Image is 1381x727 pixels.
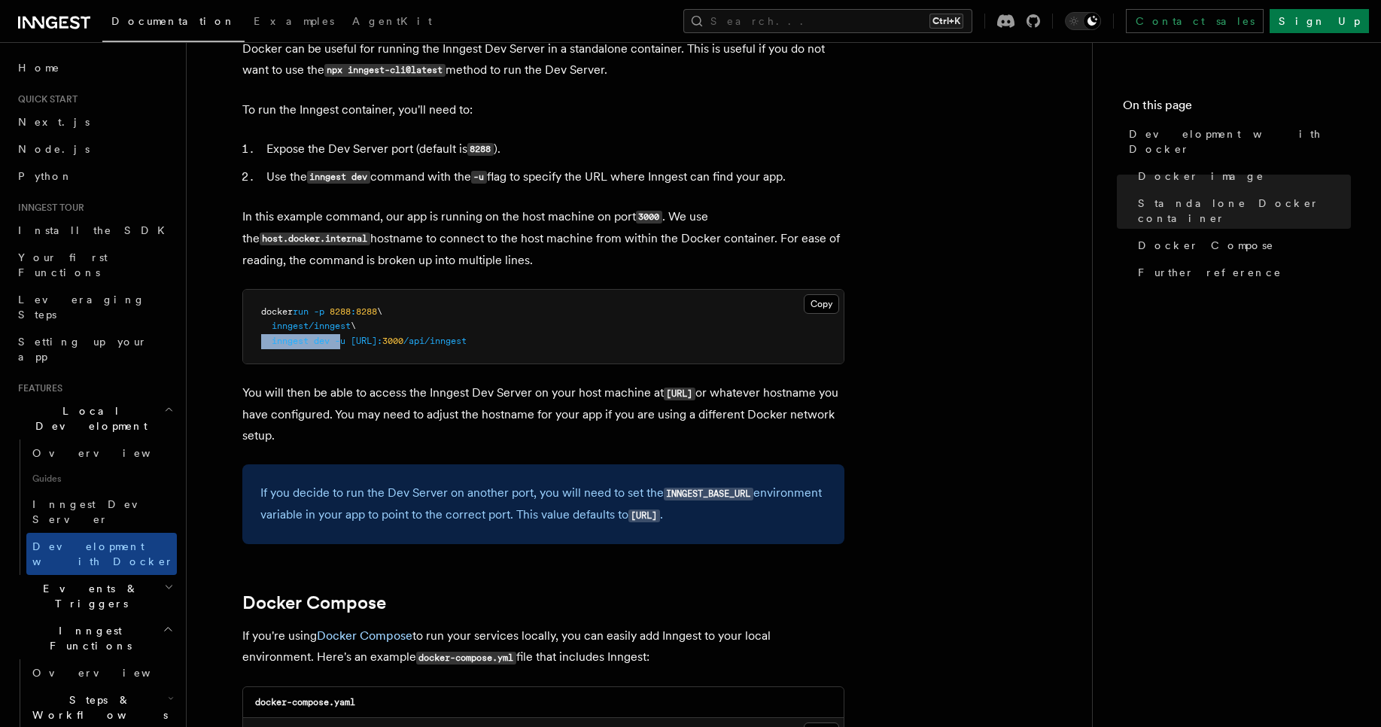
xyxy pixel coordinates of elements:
[12,617,177,659] button: Inngest Functions
[1126,9,1264,33] a: Contact sales
[26,659,177,686] a: Overview
[262,166,844,188] li: Use the command with the flag to specify the URL where Inngest can find your app.
[32,667,187,679] span: Overview
[403,336,467,346] span: /api/inngest
[12,328,177,370] a: Setting up your app
[12,108,177,135] a: Next.js
[12,403,164,433] span: Local Development
[352,15,432,27] span: AgentKit
[32,498,161,525] span: Inngest Dev Server
[26,533,177,575] a: Development with Docker
[382,336,403,346] span: 3000
[929,14,963,29] kbd: Ctrl+K
[242,625,844,668] p: If you're using to run your services locally, you can easily add Inngest to your local environmen...
[628,510,660,522] code: [URL]
[683,9,972,33] button: Search...Ctrl+K
[242,592,386,613] a: Docker Compose
[307,171,370,184] code: inngest dev
[356,306,377,317] span: 8288
[18,294,145,321] span: Leveraging Steps
[18,336,148,363] span: Setting up your app
[1132,259,1351,286] a: Further reference
[351,306,356,317] span: :
[254,15,334,27] span: Examples
[260,482,826,526] p: If you decide to run the Dev Server on another port, you will need to set the environment variabl...
[12,397,177,440] button: Local Development
[18,60,60,75] span: Home
[102,5,245,42] a: Documentation
[1132,163,1351,190] a: Docker image
[242,38,844,81] p: Docker can be useful for running the Inngest Dev Server in a standalone container. This is useful...
[26,467,177,491] span: Guides
[1129,126,1351,157] span: Development with Docker
[343,5,441,41] a: AgentKit
[335,336,345,346] span: -u
[804,294,839,314] button: Copy
[12,93,78,105] span: Quick start
[664,488,753,500] code: INNGEST_BASE_URL
[1123,96,1351,120] h4: On this page
[255,697,355,707] code: docker-compose.yaml
[1138,196,1351,226] span: Standalone Docker container
[12,440,177,575] div: Local Development
[416,652,516,665] code: docker-compose.yml
[12,575,177,617] button: Events & Triggers
[377,306,382,317] span: \
[242,382,844,446] p: You will then be able to access the Inngest Dev Server on your host machine at or whatever hostna...
[636,211,662,224] code: 3000
[12,382,62,394] span: Features
[272,321,351,331] span: inngest/inngest
[12,244,177,286] a: Your first Functions
[32,540,174,567] span: Development with Docker
[1138,169,1264,184] span: Docker image
[18,143,90,155] span: Node.js
[12,286,177,328] a: Leveraging Steps
[245,5,343,41] a: Examples
[351,321,356,331] span: \
[26,491,177,533] a: Inngest Dev Server
[317,628,412,643] a: Docker Compose
[293,306,309,317] span: run
[272,336,309,346] span: inngest
[1132,190,1351,232] a: Standalone Docker container
[12,581,164,611] span: Events & Triggers
[330,306,351,317] span: 8288
[1138,265,1282,280] span: Further reference
[242,206,844,271] p: In this example command, our app is running on the host machine on port . We use the hostname to ...
[12,135,177,163] a: Node.js
[262,138,844,160] li: Expose the Dev Server port (default is ).
[18,251,108,278] span: Your first Functions
[18,224,174,236] span: Install the SDK
[12,202,84,214] span: Inngest tour
[260,233,370,245] code: host.docker.internal
[1065,12,1101,30] button: Toggle dark mode
[12,217,177,244] a: Install the SDK
[12,54,177,81] a: Home
[12,623,163,653] span: Inngest Functions
[111,15,236,27] span: Documentation
[242,99,844,120] p: To run the Inngest container, you'll need to:
[32,447,187,459] span: Overview
[1270,9,1369,33] a: Sign Up
[1138,238,1274,253] span: Docker Compose
[314,336,330,346] span: dev
[324,64,446,77] code: npx inngest-cli@latest
[467,143,494,156] code: 8288
[314,306,324,317] span: -p
[261,306,293,317] span: docker
[471,171,487,184] code: -u
[12,163,177,190] a: Python
[351,336,382,346] span: [URL]:
[1132,232,1351,259] a: Docker Compose
[18,170,73,182] span: Python
[26,440,177,467] a: Overview
[18,116,90,128] span: Next.js
[664,388,695,400] code: [URL]
[1123,120,1351,163] a: Development with Docker
[26,692,168,722] span: Steps & Workflows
